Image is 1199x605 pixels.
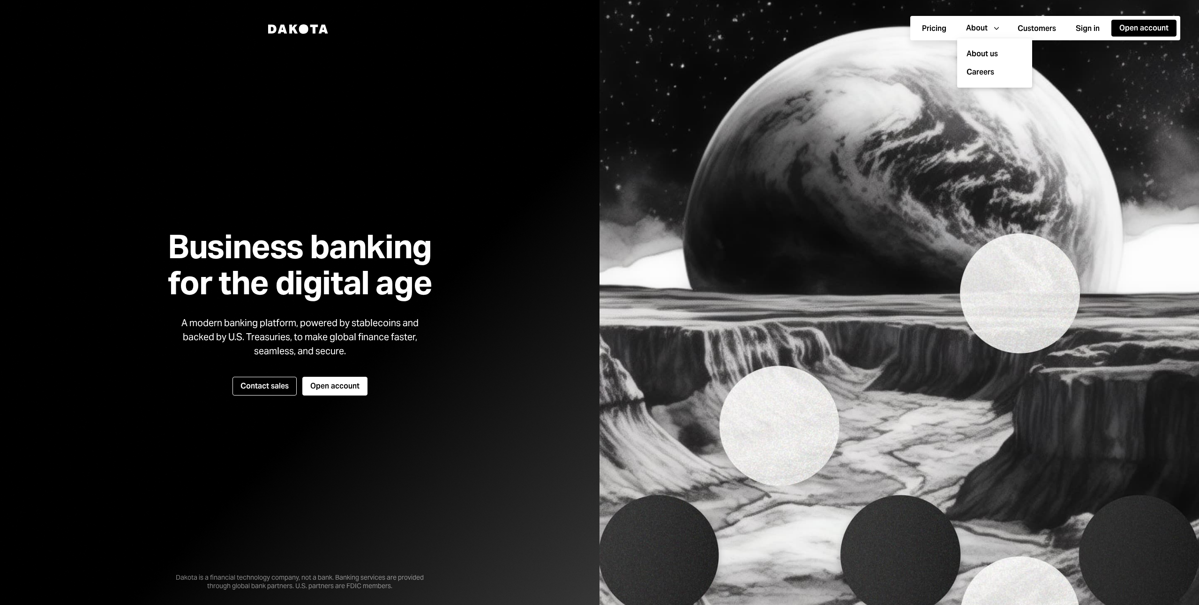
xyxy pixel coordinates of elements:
[173,316,427,358] div: A modern banking platform, powered by stablecoins and backed by U.S. Treasuries, to make global f...
[159,558,441,590] div: Dakota is a financial technology company, not a bank. Banking services are provided through globa...
[967,67,1030,78] a: Careers
[914,20,954,37] button: Pricing
[958,20,1006,37] button: About
[963,44,1027,63] a: About us
[1068,19,1108,37] a: Sign in
[157,229,443,301] h1: Business banking for the digital age
[966,23,988,33] div: About
[1010,19,1064,37] a: Customers
[963,45,1027,63] div: About us
[302,377,367,396] button: Open account
[232,377,297,396] button: Contact sales
[1010,20,1064,37] button: Customers
[1068,20,1108,37] button: Sign in
[914,19,954,37] a: Pricing
[1111,20,1177,37] button: Open account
